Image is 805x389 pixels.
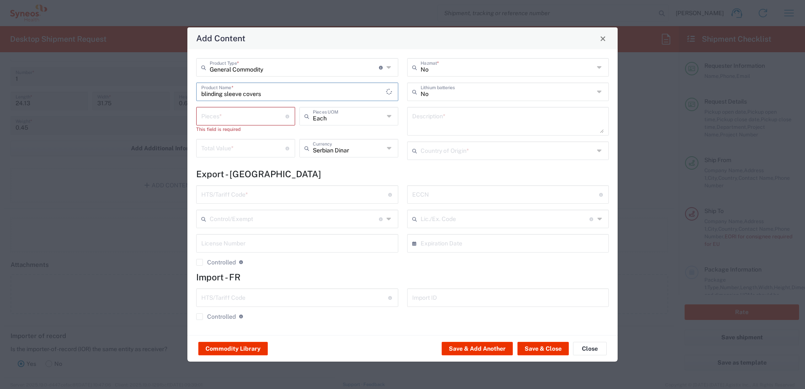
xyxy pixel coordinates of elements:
label: Controlled [196,313,236,320]
button: Close [597,32,609,44]
h4: Add Content [196,32,245,44]
label: Controlled [196,259,236,266]
button: Close [573,342,607,355]
button: Save & Add Another [442,342,513,355]
h4: Export - [GEOGRAPHIC_DATA] [196,169,609,179]
button: Commodity Library [198,342,268,355]
div: This field is required [196,125,295,133]
button: Save & Close [517,342,569,355]
h4: Import - FR [196,272,609,282]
